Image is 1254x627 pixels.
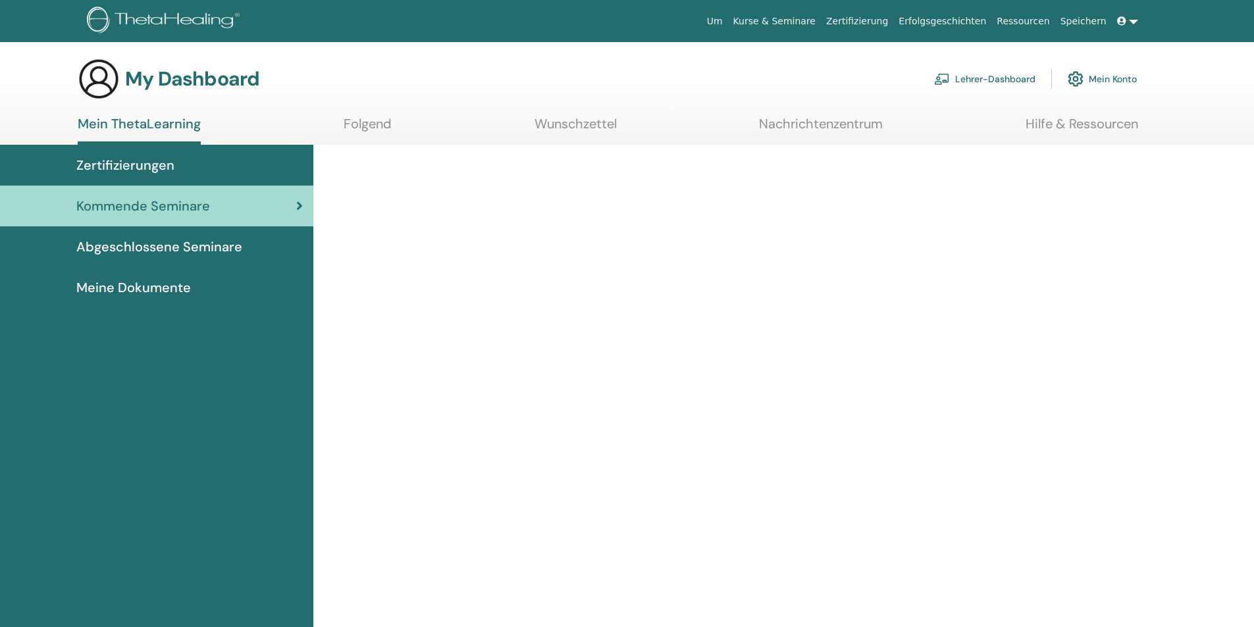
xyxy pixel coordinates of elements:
span: Kommende Seminare [76,196,210,216]
a: Wunschzettel [535,116,617,141]
a: Erfolgsgeschichten [893,9,991,34]
a: Mein Konto [1068,64,1137,93]
a: Um [702,9,728,34]
span: Zertifizierungen [76,155,174,175]
img: cog.svg [1068,68,1084,90]
span: Meine Dokumente [76,278,191,297]
a: Mein ThetaLearning [78,116,201,145]
a: Lehrer-Dashboard [934,64,1035,93]
a: Hilfe & Ressourcen [1026,116,1138,141]
a: Ressourcen [991,9,1055,34]
img: chalkboard-teacher.svg [934,73,950,85]
span: Abgeschlossene Seminare [76,237,242,257]
img: generic-user-icon.jpg [78,58,120,100]
h3: My Dashboard [125,67,259,91]
a: Kurse & Seminare [728,9,821,34]
img: logo.png [87,7,244,36]
a: Nachrichtenzentrum [759,116,883,141]
a: Speichern [1055,9,1112,34]
a: Folgend [344,116,392,141]
a: Zertifizierung [821,9,893,34]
